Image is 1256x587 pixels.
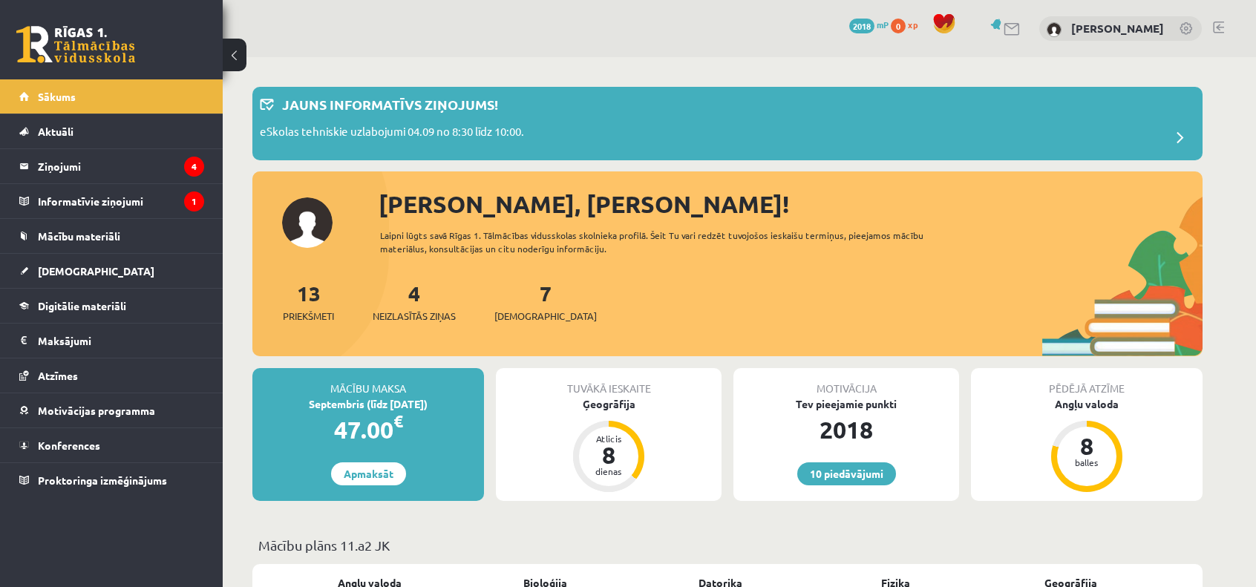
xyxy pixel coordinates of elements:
span: Sākums [38,90,76,103]
i: 1 [184,191,204,211]
legend: Informatīvie ziņojumi [38,184,204,218]
a: Rīgas 1. Tālmācības vidusskola [16,26,135,63]
a: Ziņojumi4 [19,149,204,183]
a: Atzīmes [19,358,204,393]
span: 0 [891,19,906,33]
a: Jauns informatīvs ziņojums! eSkolas tehniskie uzlabojumi 04.09 no 8:30 līdz 10:00. [260,94,1195,153]
a: Aktuāli [19,114,204,148]
a: Informatīvie ziņojumi1 [19,184,204,218]
div: 8 [586,443,631,467]
div: dienas [586,467,631,476]
div: Atlicis [586,434,631,443]
a: Motivācijas programma [19,393,204,427]
span: [DEMOGRAPHIC_DATA] [38,264,154,278]
a: Maksājumi [19,324,204,358]
div: Ģeogrāfija [496,396,722,412]
a: Sākums [19,79,204,114]
span: Konferences [38,439,100,452]
a: Apmaksāt [331,462,406,485]
a: Proktoringa izmēģinājums [19,463,204,497]
span: Proktoringa izmēģinājums [38,473,167,487]
legend: Ziņojumi [38,149,204,183]
a: Konferences [19,428,204,462]
p: Jauns informatīvs ziņojums! [282,94,498,114]
a: 13Priekšmeti [283,280,334,324]
div: 47.00 [252,412,484,447]
div: Pēdējā atzīme [971,368,1203,396]
a: Angļu valoda 8 balles [971,396,1203,494]
img: Annija Anna Streipa [1047,22,1062,37]
div: Septembris (līdz [DATE]) [252,396,484,412]
div: Tev pieejamie punkti [733,396,959,412]
span: Mācību materiāli [38,229,120,243]
div: 8 [1064,434,1109,458]
a: 10 piedāvājumi [797,462,896,485]
span: mP [877,19,889,30]
a: Digitālie materiāli [19,289,204,323]
span: Atzīmes [38,369,78,382]
div: Motivācija [733,368,959,396]
a: 7[DEMOGRAPHIC_DATA] [494,280,597,324]
div: 2018 [733,412,959,447]
span: € [393,410,403,432]
div: balles [1064,458,1109,467]
a: [PERSON_NAME] [1071,21,1164,36]
div: Angļu valoda [971,396,1203,412]
span: Digitālie materiāli [38,299,126,312]
span: xp [908,19,918,30]
div: Tuvākā ieskaite [496,368,722,396]
i: 4 [184,157,204,177]
span: Priekšmeti [283,309,334,324]
p: eSkolas tehniskie uzlabojumi 04.09 no 8:30 līdz 10:00. [260,123,524,144]
span: [DEMOGRAPHIC_DATA] [494,309,597,324]
span: Motivācijas programma [38,404,155,417]
span: Aktuāli [38,125,73,138]
a: 2018 mP [849,19,889,30]
div: Laipni lūgts savā Rīgas 1. Tālmācības vidusskolas skolnieka profilā. Šeit Tu vari redzēt tuvojošo... [380,229,950,255]
span: Neizlasītās ziņas [373,309,456,324]
a: Mācību materiāli [19,219,204,253]
div: Mācību maksa [252,368,484,396]
span: 2018 [849,19,874,33]
a: Ģeogrāfija Atlicis 8 dienas [496,396,722,494]
legend: Maksājumi [38,324,204,358]
a: [DEMOGRAPHIC_DATA] [19,254,204,288]
a: 4Neizlasītās ziņas [373,280,456,324]
a: 0 xp [891,19,925,30]
div: [PERSON_NAME], [PERSON_NAME]! [379,186,1203,222]
p: Mācību plāns 11.a2 JK [258,535,1197,555]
